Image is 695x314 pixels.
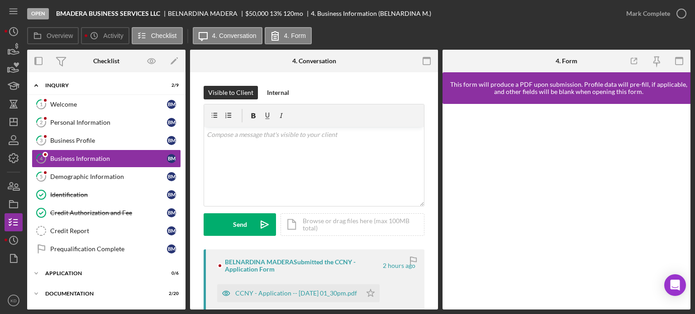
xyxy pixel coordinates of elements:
div: 120 mo [283,10,303,17]
button: CCNY - Application -- [DATE] 01_30pm.pdf [217,284,380,302]
div: Identification [50,191,167,198]
div: 0 / 6 [162,271,179,276]
button: 4. Conversation [193,27,262,44]
button: Send [204,213,276,236]
a: 3Business ProfileBM [32,131,181,150]
div: Credit Authorization and Fee [50,209,167,216]
div: This form will produce a PDF upon submission. Profile data will pre-fill, if applicable, and othe... [447,81,690,95]
button: KD [5,291,23,309]
div: Internal [267,86,289,99]
tspan: 3 [40,137,43,143]
div: Send [233,213,247,236]
b: BMADERA BUSINESS SERVICES LLC [56,10,160,17]
button: Overview [27,27,79,44]
div: 13 % [270,10,282,17]
div: B M [167,172,176,181]
div: 4. Form [556,57,577,65]
text: KD [10,298,16,303]
div: Business Profile [50,137,167,144]
button: Mark Complete [617,5,690,23]
div: 4. Conversation [292,57,336,65]
a: 2Personal InformationBM [32,113,181,131]
a: Credit ReportBM [32,222,181,240]
div: 2 / 20 [162,291,179,296]
a: Prequalification CompleteBM [32,240,181,258]
div: CCNY - Application -- [DATE] 01_30pm.pdf [235,290,357,297]
div: Open Intercom Messenger [664,274,686,296]
div: 4. Business Information (BELNARDINA M.) [311,10,431,17]
span: $50,000 [245,9,268,17]
div: BELNARDINA MADERA Submitted the CCNY - Application Form [225,258,381,273]
div: Application [45,271,156,276]
a: 4Business InformationBM [32,150,181,168]
div: Prequalification Complete [50,245,167,253]
time: 2025-09-23 17:30 [383,262,415,269]
tspan: 2 [40,119,43,125]
label: Checklist [151,32,177,39]
div: B M [167,226,176,235]
button: Visible to Client [204,86,258,99]
label: Overview [47,32,73,39]
label: Activity [103,32,123,39]
div: B M [167,208,176,217]
label: 4. Form [284,32,306,39]
div: 2 / 9 [162,83,179,88]
a: IdentificationBM [32,186,181,204]
div: BELNARDINA MADERA [168,10,245,17]
a: Credit Authorization and FeeBM [32,204,181,222]
div: Business Information [50,155,167,162]
button: Internal [262,86,294,99]
div: Documentation [45,291,156,296]
a: 5Demographic InformationBM [32,168,181,186]
div: Credit Report [50,227,167,234]
div: B M [167,136,176,145]
div: Open [27,8,49,19]
div: Personal Information [50,119,167,126]
tspan: 5 [40,173,43,179]
a: 1WelcomeBM [32,95,181,113]
tspan: 4 [40,155,43,161]
button: Activity [81,27,129,44]
div: Mark Complete [626,5,670,23]
div: Welcome [50,101,167,108]
div: B M [167,118,176,127]
div: Inquiry [45,83,156,88]
button: 4. Form [265,27,312,44]
button: Checklist [132,27,183,44]
label: 4. Conversation [212,32,257,39]
div: B M [167,100,176,109]
tspan: 1 [40,101,43,107]
div: Visible to Client [208,86,253,99]
div: B M [167,190,176,199]
iframe: Lenderfit form [452,113,682,300]
div: B M [167,154,176,163]
div: B M [167,244,176,253]
div: Checklist [93,57,119,65]
div: Demographic Information [50,173,167,180]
